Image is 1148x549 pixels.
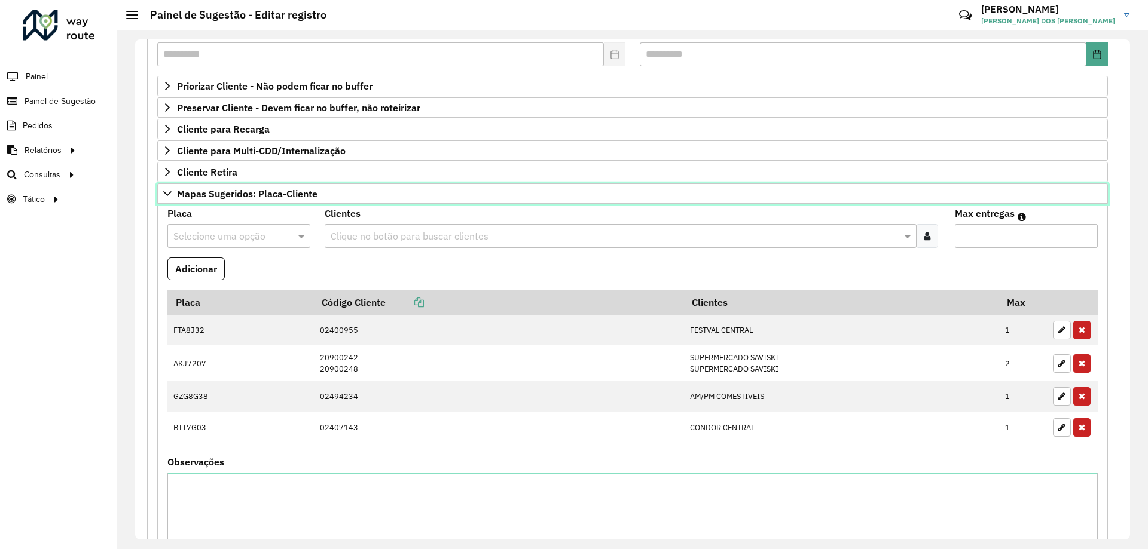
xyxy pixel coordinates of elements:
span: Painel de Sugestão [25,95,96,108]
span: Cliente para Recarga [177,124,270,134]
th: Placa [167,290,314,315]
span: Tático [23,193,45,206]
a: Contato Rápido [952,2,978,28]
th: Clientes [683,290,999,315]
td: 1 [999,315,1047,346]
span: [PERSON_NAME] DOS [PERSON_NAME] [981,16,1115,26]
h3: [PERSON_NAME] [981,4,1115,15]
span: Cliente Retira [177,167,237,177]
span: Priorizar Cliente - Não podem ficar no buffer [177,81,373,91]
label: Clientes [325,206,361,220]
span: Painel [26,70,48,83]
span: Consultas [24,168,60,181]
a: Copiar [386,296,424,308]
a: Cliente Retira [157,162,1108,182]
a: Priorizar Cliente - Não podem ficar no buffer [157,76,1108,96]
td: CONDOR CENTRAL [683,412,999,443]
td: BTT7G03 [167,412,314,443]
label: Max entregas [955,206,1015,220]
td: AM/PM COMESTIVEIS [683,381,999,412]
a: Cliente para Recarga [157,119,1108,139]
td: 20900242 20900248 [314,345,684,381]
th: Código Cliente [314,290,684,315]
td: 02494234 [314,381,684,412]
span: Cliente para Multi-CDD/Internalização [177,146,346,155]
td: 2 [999,345,1047,381]
td: AKJ7207 [167,345,314,381]
td: FTA8J32 [167,315,314,346]
td: 1 [999,412,1047,443]
th: Max [999,290,1047,315]
td: 02400955 [314,315,684,346]
td: GZG8G38 [167,381,314,412]
td: SUPERMERCADO SAVISKI SUPERMERCADO SAVISKI [683,345,999,381]
label: Placa [167,206,192,220]
label: Observações [167,455,224,469]
a: Mapas Sugeridos: Placa-Cliente [157,183,1108,204]
a: Preservar Cliente - Devem ficar no buffer, não roteirizar [157,97,1108,118]
span: Mapas Sugeridos: Placa-Cliente [177,189,317,198]
em: Máximo de clientes que serão colocados na mesma rota com os clientes informados [1018,212,1026,222]
span: Preservar Cliente - Devem ficar no buffer, não roteirizar [177,103,420,112]
button: Choose Date [1086,42,1108,66]
h2: Painel de Sugestão - Editar registro [138,8,326,22]
span: Relatórios [25,144,62,157]
td: FESTVAL CENTRAL [683,315,999,346]
span: Pedidos [23,119,53,132]
a: Cliente para Multi-CDD/Internalização [157,140,1108,161]
td: 02407143 [314,412,684,443]
button: Adicionar [167,257,225,280]
td: 1 [999,381,1047,412]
